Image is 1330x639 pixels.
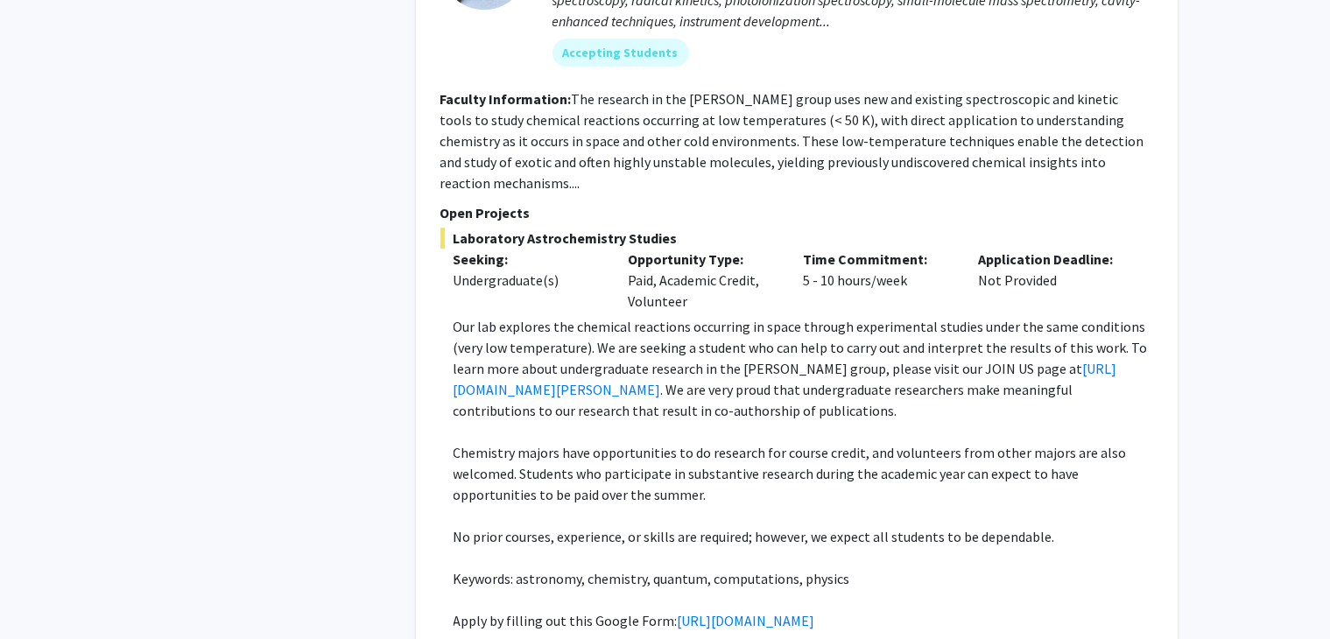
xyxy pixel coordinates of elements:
[454,249,602,270] p: Seeking:
[440,90,1144,192] fg-read-more: The research in the [PERSON_NAME] group uses new and existing spectroscopic and kinetic tools to ...
[454,316,1153,421] p: Our lab explores the chemical reactions occurring in space through experimental studies under the...
[965,249,1140,312] div: Not Provided
[440,90,572,108] b: Faculty Information:
[454,526,1153,547] p: No prior courses, experience, or skills are required; however, we expect all students to be depen...
[454,270,602,291] div: Undergraduate(s)
[440,202,1153,223] p: Open Projects
[454,568,1153,589] p: Keywords: astronomy, chemistry, quantum, computations, physics
[615,249,790,312] div: Paid, Academic Credit, Volunteer
[454,610,1153,631] p: Apply by filling out this Google Form:
[790,249,965,312] div: 5 - 10 hours/week
[13,560,74,626] iframe: Chat
[454,442,1153,505] p: Chemistry majors have opportunities to do research for course credit, and volunteers from other m...
[978,249,1127,270] p: Application Deadline:
[628,249,777,270] p: Opportunity Type:
[440,228,1153,249] span: Laboratory Astrochemistry Studies
[803,249,952,270] p: Time Commitment:
[552,39,689,67] mat-chip: Accepting Students
[678,612,815,629] a: [URL][DOMAIN_NAME]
